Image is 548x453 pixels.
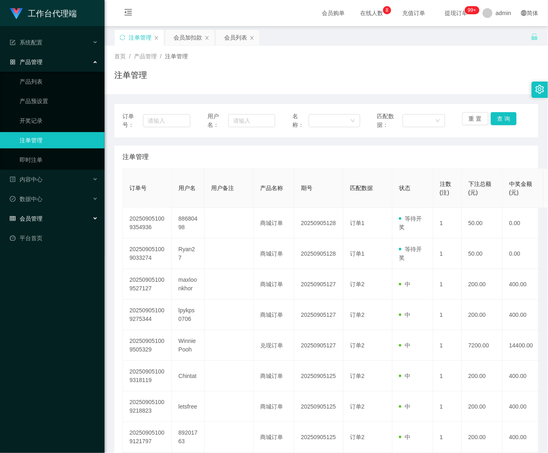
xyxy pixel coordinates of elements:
[462,361,503,391] td: 200.00
[350,185,373,191] span: 匹配数据
[383,6,391,14] sup: 8
[10,230,98,246] a: 图标: dashboard平台首页
[120,35,125,40] i: 图标: sync
[377,112,403,129] span: 匹配数据：
[160,53,162,60] span: /
[143,114,190,127] input: 请输入
[10,196,42,202] span: 数据中心
[254,422,294,453] td: 商城订单
[531,33,538,40] i: 图标: unlock
[386,6,389,14] p: 8
[172,269,205,300] td: maxloonkhor
[433,239,462,269] td: 1
[10,40,16,45] i: 图标: form
[294,300,343,330] td: 20250905127
[399,185,410,191] span: 状态
[399,10,430,16] span: 充值订单
[254,239,294,269] td: 商城订单
[301,185,312,191] span: 期号
[123,152,149,162] span: 注单管理
[172,422,205,453] td: 89201763
[294,269,343,300] td: 20250905127
[350,220,365,226] span: 订单1
[433,422,462,453] td: 1
[114,69,147,81] h1: 注单管理
[10,196,16,202] i: 图标: check-circle-o
[254,208,294,239] td: 商城订单
[433,330,462,361] td: 1
[503,300,544,330] td: 400.00
[503,422,544,453] td: 400.00
[294,422,343,453] td: 20250905125
[20,152,98,168] a: 即时注单
[260,185,283,191] span: 产品名称
[228,114,275,127] input: 请输入
[462,391,503,422] td: 200.00
[129,53,131,60] span: /
[399,312,410,318] span: 中
[178,185,196,191] span: 用户名
[350,373,365,379] span: 订单2
[399,403,410,410] span: 中
[435,118,440,124] i: 图标: down
[462,300,503,330] td: 200.00
[123,300,172,330] td: 202509051009275344
[350,250,365,257] span: 订单1
[294,208,343,239] td: 20250905128
[462,330,503,361] td: 7200.00
[20,113,98,129] a: 开奖记录
[399,434,410,440] span: 中
[292,112,309,129] span: 名称：
[462,269,503,300] td: 200.00
[211,185,234,191] span: 用户备注
[10,177,16,182] i: 图标: profile
[350,403,365,410] span: 订单2
[294,239,343,269] td: 20250905128
[440,181,451,196] span: 注数(注)
[172,330,205,361] td: WinniePooh
[254,330,294,361] td: 兑现订单
[294,391,343,422] td: 20250905125
[123,239,172,269] td: 202509051009033274
[294,361,343,391] td: 20250905125
[123,330,172,361] td: 202509051009505329
[350,312,365,318] span: 订单2
[154,35,159,40] i: 图标: close
[20,73,98,90] a: 产品列表
[172,391,205,422] td: letsfree
[123,422,172,453] td: 202509051009121797
[123,269,172,300] td: 202509051009527127
[10,215,42,222] span: 会员管理
[207,112,228,129] span: 用户名：
[491,112,517,125] button: 查 询
[503,208,544,239] td: 0.00
[503,330,544,361] td: 14400.00
[399,215,422,230] span: 等待开奖
[254,391,294,422] td: 商城订单
[10,8,23,20] img: logo.9652507e.png
[462,208,503,239] td: 50.00
[224,30,247,45] div: 会员列表
[350,342,365,349] span: 订单2
[123,361,172,391] td: 202509051009318119
[399,246,422,261] span: 等待开奖
[20,132,98,148] a: 注单管理
[172,300,205,330] td: lpykps0706
[503,391,544,422] td: 400.00
[399,281,410,287] span: 中
[123,112,143,129] span: 订单号：
[134,53,157,60] span: 产品管理
[465,6,479,14] sup: 1071
[10,10,77,16] a: 工作台代理端
[123,391,172,422] td: 202509051009218823
[174,30,202,45] div: 会员加扣款
[433,300,462,330] td: 1
[114,0,142,27] i: 图标: menu-fold
[433,391,462,422] td: 1
[503,269,544,300] td: 400.00
[129,185,147,191] span: 订单号
[10,176,42,183] span: 内容中心
[20,93,98,109] a: 产品预设置
[294,330,343,361] td: 20250905127
[462,239,503,269] td: 50.00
